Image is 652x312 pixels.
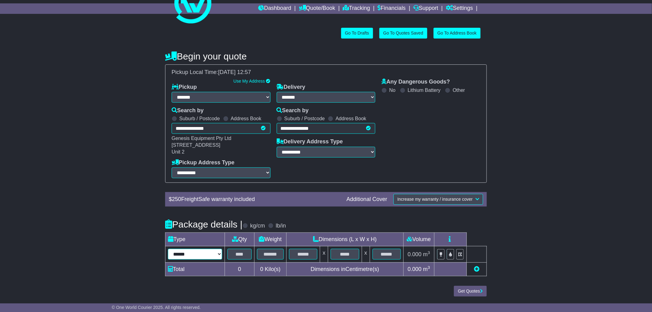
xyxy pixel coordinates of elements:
[260,266,263,272] span: 0
[320,246,328,262] td: x
[379,28,427,39] a: Go To Quotes Saved
[344,196,390,203] div: Additional Cover
[169,69,483,76] div: Pickup Local Time:
[299,3,335,14] a: Quote/Book
[453,87,465,93] label: Other
[165,233,225,246] td: Type
[172,159,234,166] label: Pickup Address Type
[403,233,434,246] td: Volume
[381,79,450,85] label: Any Dangerous Goods?
[423,251,430,257] span: m
[378,3,406,14] a: Financials
[423,266,430,272] span: m
[341,28,373,39] a: Go To Drafts
[166,196,344,203] div: $ FreightSafe warranty included
[277,107,309,114] label: Search by
[165,262,225,276] td: Total
[258,3,291,14] a: Dashboard
[408,87,441,93] label: Lithium Battery
[250,223,265,229] label: kg/cm
[408,251,422,257] span: 0.000
[172,149,185,154] span: Unit 2
[454,286,487,297] button: Get Quotes
[286,233,403,246] td: Dimensions (L x W x H)
[225,262,255,276] td: 0
[255,233,287,246] td: Weight
[286,262,403,276] td: Dimensions in Centimetre(s)
[434,28,481,39] a: Go To Address Book
[165,219,242,229] h4: Package details |
[276,223,286,229] label: lb/in
[172,107,204,114] label: Search by
[112,305,201,310] span: © One World Courier 2025. All rights reserved.
[165,51,487,61] h4: Begin your quote
[446,3,473,14] a: Settings
[172,84,197,91] label: Pickup
[397,197,473,202] span: Increase my warranty / insurance cover
[362,246,370,262] td: x
[172,196,181,202] span: 250
[218,69,251,75] span: [DATE] 12:57
[255,262,287,276] td: Kilo(s)
[277,84,305,91] label: Delivery
[408,266,422,272] span: 0.000
[389,87,395,93] label: No
[428,250,430,255] sup: 3
[428,265,430,270] sup: 3
[172,136,231,141] span: Genesis Equipment Pty Ltd
[234,79,265,84] a: Use My Address
[284,116,325,121] label: Suburb / Postcode
[343,3,370,14] a: Tracking
[172,142,220,148] span: [STREET_ADDRESS]
[277,138,343,145] label: Delivery Address Type
[225,233,255,246] td: Qty
[474,266,479,272] a: Add new item
[179,116,220,121] label: Suburb / Postcode
[414,3,438,14] a: Support
[231,116,262,121] label: Address Book
[336,116,366,121] label: Address Book
[393,194,483,205] button: Increase my warranty / insurance cover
